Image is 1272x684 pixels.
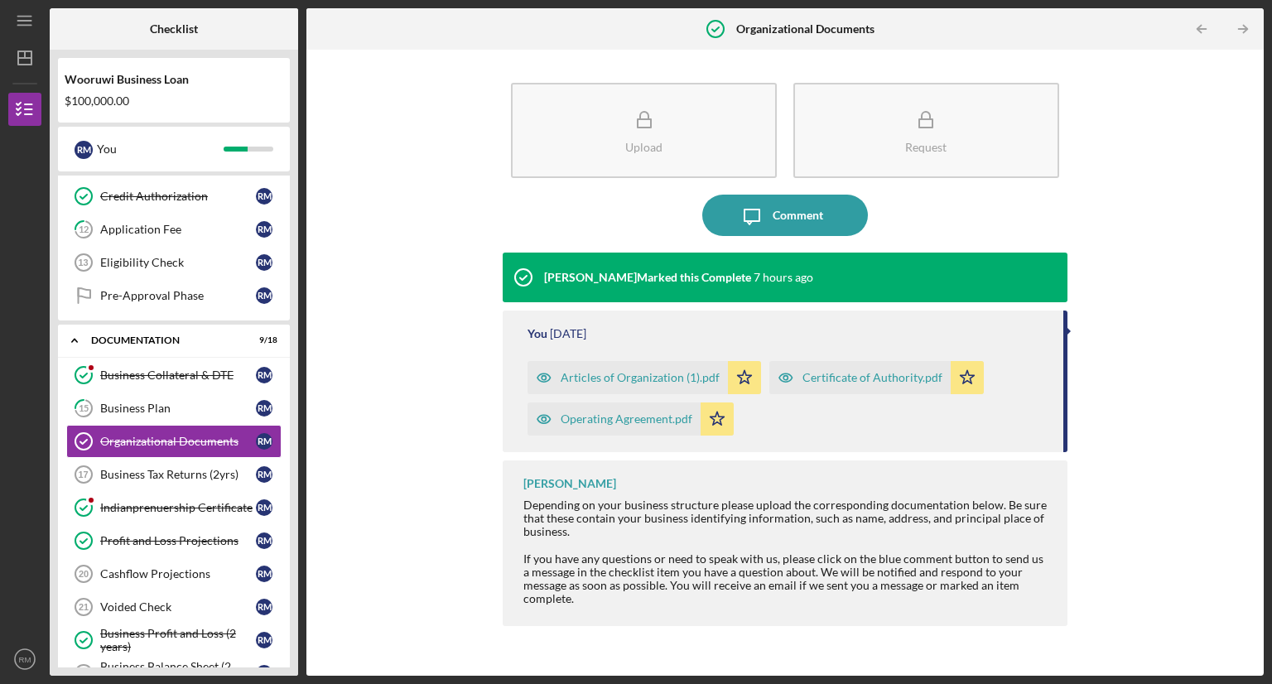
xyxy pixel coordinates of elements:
[100,501,256,514] div: Indianprenuership Certificate
[66,425,282,458] a: Organizational DocumentsRM
[100,190,256,203] div: Credit Authorization
[75,141,93,159] div: R M
[256,566,272,582] div: R M
[769,361,984,394] button: Certificate of Authority.pdf
[523,477,616,490] div: [PERSON_NAME]
[66,180,282,213] a: Credit AuthorizationRM
[66,458,282,491] a: 17Business Tax Returns (2yrs)RM
[66,590,282,624] a: 21Voided CheckRM
[150,22,198,36] b: Checklist
[79,224,89,235] tspan: 12
[256,287,272,304] div: R M
[66,524,282,557] a: Profit and Loss ProjectionsRM
[256,367,272,383] div: R M
[97,135,224,163] div: You
[523,552,1051,605] div: If you have any questions or need to speak with us, please click on the blue comment button to se...
[256,499,272,516] div: R M
[100,368,256,382] div: Business Collateral & DTE
[78,470,88,479] tspan: 17
[256,433,272,450] div: R M
[561,371,720,384] div: Articles of Organization (1).pdf
[256,188,272,205] div: R M
[754,271,813,284] time: 2025-10-08 08:29
[544,271,751,284] div: [PERSON_NAME] Marked this Complete
[256,400,272,417] div: R M
[905,141,947,153] div: Request
[100,627,256,653] div: Business Profit and Loss (2 years)
[256,665,272,682] div: R M
[100,289,256,302] div: Pre-Approval Phase
[256,532,272,549] div: R M
[66,392,282,425] a: 15Business PlanRM
[66,557,282,590] a: 20Cashflow ProjectionsRM
[625,141,662,153] div: Upload
[100,600,256,614] div: Voided Check
[100,468,256,481] div: Business Tax Returns (2yrs)
[256,599,272,615] div: R M
[802,371,942,384] div: Certificate of Authority.pdf
[736,22,874,36] b: Organizational Documents
[793,83,1059,178] button: Request
[773,195,823,236] div: Comment
[256,632,272,648] div: R M
[100,402,256,415] div: Business Plan
[66,359,282,392] a: Business Collateral & DTERM
[78,258,88,267] tspan: 13
[100,435,256,448] div: Organizational Documents
[8,643,41,676] button: RM
[19,655,31,664] text: RM
[100,223,256,236] div: Application Fee
[66,491,282,524] a: Indianprenuership CertificateRM
[528,327,547,340] div: You
[256,466,272,483] div: R M
[256,254,272,271] div: R M
[561,412,692,426] div: Operating Agreement.pdf
[65,73,283,86] div: Wooruwi Business Loan
[702,195,868,236] button: Comment
[91,335,236,345] div: Documentation
[66,213,282,246] a: 12Application FeeRM
[100,567,256,580] div: Cashflow Projections
[100,256,256,269] div: Eligibility Check
[528,402,734,436] button: Operating Agreement.pdf
[528,361,761,394] button: Articles of Organization (1).pdf
[65,94,283,108] div: $100,000.00
[66,624,282,657] a: Business Profit and Loss (2 years)RM
[66,246,282,279] a: 13Eligibility CheckRM
[79,569,89,579] tspan: 20
[79,602,89,612] tspan: 21
[248,335,277,345] div: 9 / 18
[256,221,272,238] div: R M
[66,279,282,312] a: Pre-Approval PhaseRM
[523,499,1051,538] div: Depending on your business structure please upload the corresponding documentation below. Be sure...
[100,534,256,547] div: Profit and Loss Projections
[550,327,586,340] time: 2025-03-04 00:30
[79,403,89,414] tspan: 15
[511,83,777,178] button: Upload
